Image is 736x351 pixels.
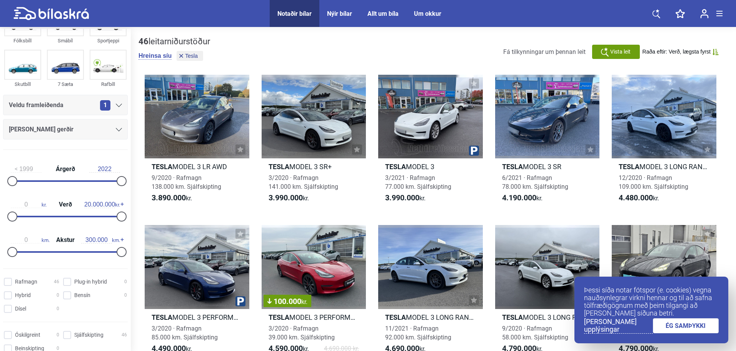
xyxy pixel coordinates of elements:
[503,48,586,55] span: Fá tilkynningar um þennan leit
[385,193,419,202] b: 3.990.000
[502,163,523,171] b: Tesla
[269,325,335,341] span: 3/2020 · Rafmagn 39.000 km. Sjálfskipting
[385,174,451,190] span: 3/2021 · Rafmagn 77.000 km. Sjálfskipting
[610,48,631,56] span: Vista leit
[4,80,41,89] div: Skutbíll
[262,313,366,322] h2: MODEL 3 PERFORMANCE
[74,331,103,339] span: Sjálfskipting
[502,325,568,341] span: 9/2020 · Rafmagn 58.000 km. Sjálfskipting
[47,36,84,45] div: Smábíl
[378,162,483,171] h2: MODEL 3
[469,146,479,156] img: parking.png
[84,201,120,208] span: kr.
[502,193,536,202] b: 4.190.000
[301,298,307,306] span: kr.
[9,100,63,111] span: Veldu framleiðenda
[267,297,307,305] span: 100.000
[90,80,127,89] div: Rafbíll
[145,313,249,322] h2: MODEL 3 PERFORMANCE
[495,162,600,171] h2: MODEL 3 SR
[139,37,149,46] b: 46
[269,193,309,203] span: kr.
[152,325,218,341] span: 3/2020 · Rafmagn 85.000 km. Sjálfskipting
[495,75,600,210] a: TeslaMODEL 3 SR6/2021 · Rafmagn78.000 km. Sjálfskipting4.190.000kr.
[269,313,289,321] b: Tesla
[9,124,73,135] span: [PERSON_NAME] gerðir
[185,53,198,59] span: Tesla
[145,75,249,210] a: TeslaMODEL 3 LR AWD9/2020 · Rafmagn138.000 km. Sjálfskipting3.890.000kr.
[502,193,542,203] span: kr.
[54,278,59,286] span: 46
[4,36,41,45] div: Fólksbíll
[700,9,709,18] img: user-login.svg
[612,75,716,210] a: TeslaMODEL 3 LONG RANGE12/2020 · Rafmagn109.000 km. Sjálfskipting4.480.000kr.
[124,291,127,299] span: 0
[385,313,406,321] b: Tesla
[619,163,639,171] b: Tesla
[15,305,26,313] span: Dísel
[612,162,716,171] h2: MODEL 3 LONG RANGE
[152,193,192,203] span: kr.
[57,305,59,313] span: 0
[643,49,711,55] span: Raða eftir: Verð, lægsta fyrst
[619,174,688,190] span: 12/2020 · Rafmagn 109.000 km. Sjálfskipting
[15,291,31,299] span: Hybrid
[152,163,172,171] b: Tesla
[122,331,127,339] span: 46
[54,237,77,243] span: Akstur
[124,278,127,286] span: 0
[57,202,74,208] span: Verð
[11,237,50,244] span: km.
[262,75,366,210] a: TeslaMODEL 3 SR+3/2020 · Rafmagn141.000 km. Sjálfskipting3.990.000kr.
[235,296,245,306] img: parking.png
[502,174,568,190] span: 6/2021 · Rafmagn 78.000 km. Sjálfskipting
[277,10,312,17] a: Notaðir bílar
[495,313,600,322] h2: MODEL 3 LONG RANGE
[74,291,90,299] span: Bensín
[100,100,110,111] span: 1
[584,318,653,334] a: [PERSON_NAME] upplýsingar
[15,331,40,339] span: Óskilgreint
[139,37,210,47] div: leitarniðurstöður
[584,286,719,317] p: Þessi síða notar fótspor (e. cookies) vegna nauðsynlegrar virkni hennar og til að safna tölfræðig...
[385,325,451,341] span: 11/2021 · Rafmagn 92.000 km. Sjálfskipting
[90,36,127,45] div: Sportjeppi
[378,75,483,210] a: TeslaMODEL 33/2021 · Rafmagn77.000 km. Sjálfskipting3.990.000kr.
[47,80,84,89] div: 7 Sæta
[152,174,221,190] span: 9/2020 · Rafmagn 138.000 km. Sjálfskipting
[81,237,120,244] span: km.
[643,49,719,55] button: Raða eftir: Verð, lægsta fyrst
[269,193,303,202] b: 3.990.000
[385,193,426,203] span: kr.
[385,163,406,171] b: Tesla
[262,162,366,171] h2: MODEL 3 SR+
[619,193,653,202] b: 4.480.000
[502,313,523,321] b: Tesla
[11,201,47,208] span: kr.
[269,163,289,171] b: Tesla
[152,193,186,202] b: 3.890.000
[653,318,719,333] a: ÉG SAMÞYKKI
[145,162,249,171] h2: MODEL 3 LR AWD
[414,10,441,17] a: Um okkur
[54,166,77,172] span: Árgerð
[177,51,203,61] button: Tesla
[74,278,107,286] span: Plug-in hybrid
[15,278,37,286] span: Rafmagn
[57,291,59,299] span: 0
[139,52,172,60] button: Hreinsa síu
[327,10,352,17] a: Nýir bílar
[57,331,59,339] span: 0
[378,313,483,322] h2: MODEL 3 LONG RANGE
[152,313,172,321] b: Tesla
[367,10,399,17] a: Allt um bíla
[269,174,338,190] span: 3/2020 · Rafmagn 141.000 km. Sjálfskipting
[619,193,659,203] span: kr.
